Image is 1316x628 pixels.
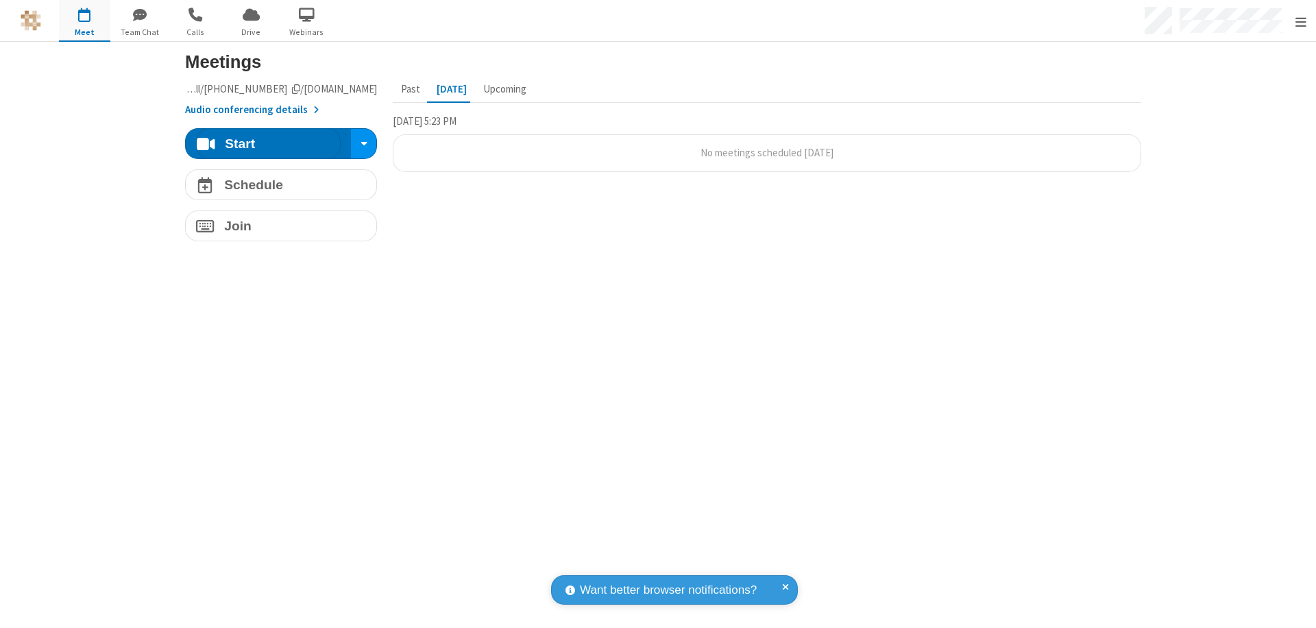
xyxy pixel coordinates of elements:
[281,26,332,38] span: Webinars
[59,26,110,38] span: Meet
[475,77,535,103] button: Upcoming
[226,26,277,38] span: Drive
[580,581,757,599] span: Want better browser notifications?
[185,52,1141,71] h3: Meetings
[224,219,252,232] h4: Join
[114,26,166,38] span: Team Chat
[21,10,41,31] img: QA Selenium DO NOT DELETE OR CHANGE
[356,133,371,155] div: Start conference options
[185,169,377,200] button: Schedule
[185,210,377,241] button: Join
[224,178,283,191] h4: Schedule
[170,26,221,38] span: Calls
[185,102,319,118] button: Audio conferencing details
[428,77,475,103] button: [DATE]
[700,146,833,159] span: No meetings scheduled [DATE]
[163,82,378,95] span: Copy my meeting room link
[185,82,377,118] section: Account details
[196,128,341,159] button: Start
[393,113,1142,182] section: Today's Meetings
[185,82,377,97] button: Copy my meeting room linkCopy my meeting room link
[225,137,255,150] h4: Start
[393,114,456,128] span: [DATE] 5:23 PM
[393,77,428,103] button: Past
